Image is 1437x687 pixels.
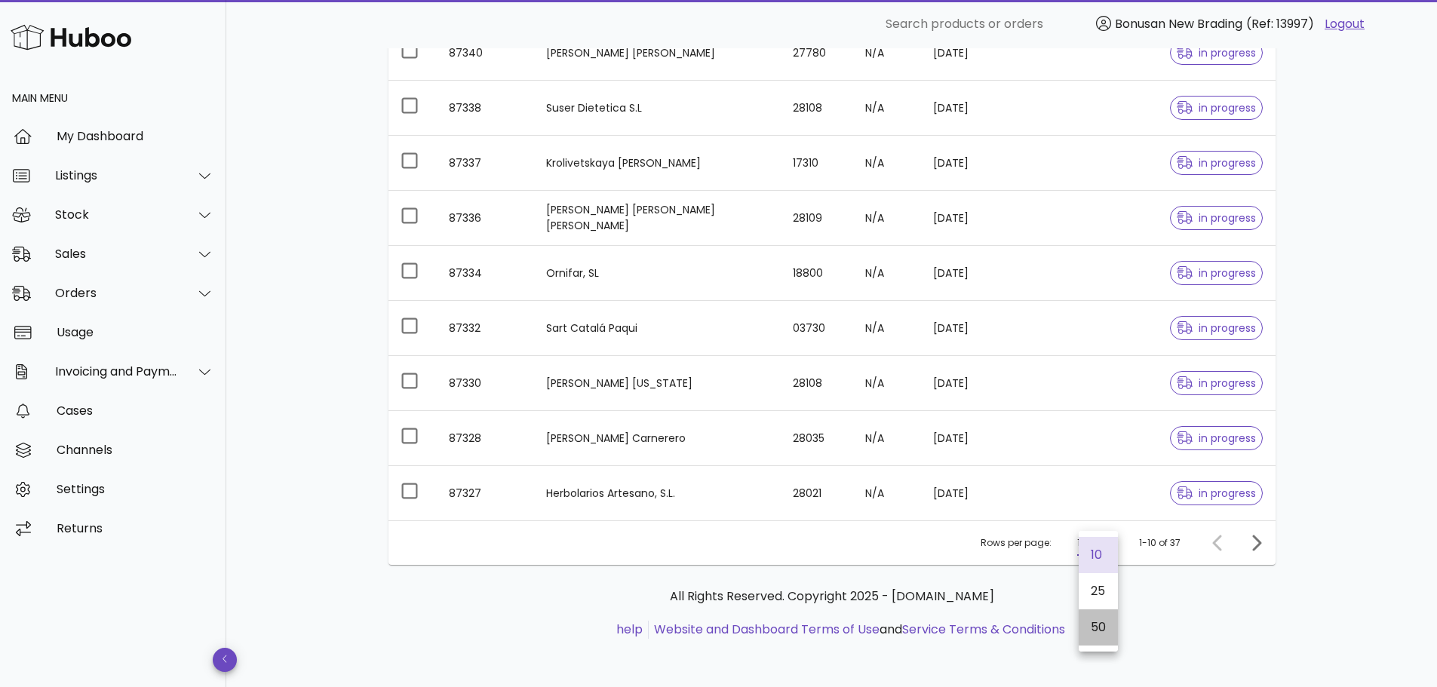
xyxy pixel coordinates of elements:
[437,466,535,520] td: 87327
[921,81,1009,136] td: [DATE]
[616,621,643,638] a: help
[853,301,921,356] td: N/A
[1177,103,1257,113] span: in progress
[534,356,781,411] td: [PERSON_NAME] [US_STATE]
[437,191,535,246] td: 87336
[649,621,1065,639] li: and
[981,521,1110,565] div: Rows per page:
[921,301,1009,356] td: [DATE]
[11,21,131,54] img: Huboo Logo
[534,26,781,81] td: [PERSON_NAME] [PERSON_NAME]
[1177,488,1257,498] span: in progress
[1177,378,1257,388] span: in progress
[534,301,781,356] td: Sart Catalá Paqui
[654,621,880,638] a: Website and Dashboard Terms of Use
[853,191,921,246] td: N/A
[534,246,781,301] td: Ornifar, SL
[921,246,1009,301] td: [DATE]
[1091,584,1106,598] div: 25
[1077,536,1086,550] div: 10
[534,466,781,520] td: Herbolarios Artesano, S.L.
[902,621,1065,638] a: Service Terms & Conditions
[401,587,1264,606] p: All Rights Reserved. Copyright 2025 - [DOMAIN_NAME]
[781,191,853,246] td: 28109
[437,411,535,466] td: 87328
[437,136,535,191] td: 87337
[57,521,214,535] div: Returns
[921,191,1009,246] td: [DATE]
[853,411,921,466] td: N/A
[781,411,853,466] td: 28035
[1177,433,1257,443] span: in progress
[55,207,178,222] div: Stock
[1325,15,1365,33] a: Logout
[781,81,853,136] td: 28108
[534,136,781,191] td: Krolivetskaya [PERSON_NAME]
[781,26,853,81] td: 27780
[1115,15,1242,32] span: Bonusan New Brading
[437,356,535,411] td: 87330
[1091,547,1106,562] div: 10
[1177,323,1257,333] span: in progress
[57,443,214,457] div: Channels
[57,403,214,418] div: Cases
[781,136,853,191] td: 17310
[437,246,535,301] td: 87334
[853,246,921,301] td: N/A
[781,301,853,356] td: 03730
[1246,15,1314,32] span: (Ref: 13997)
[921,136,1009,191] td: [DATE]
[534,191,781,246] td: [PERSON_NAME] [PERSON_NAME] [PERSON_NAME]
[1077,531,1110,555] div: 10Rows per page:
[437,301,535,356] td: 87332
[1242,529,1270,557] button: Next page
[57,482,214,496] div: Settings
[1177,158,1257,168] span: in progress
[55,286,178,300] div: Orders
[534,81,781,136] td: Suser Dietetica S.L
[437,26,535,81] td: 87340
[921,356,1009,411] td: [DATE]
[853,466,921,520] td: N/A
[1177,48,1257,58] span: in progress
[1177,268,1257,278] span: in progress
[781,466,853,520] td: 28021
[1177,213,1257,223] span: in progress
[781,246,853,301] td: 18800
[853,81,921,136] td: N/A
[1139,536,1181,550] div: 1-10 of 37
[57,325,214,339] div: Usage
[921,466,1009,520] td: [DATE]
[853,356,921,411] td: N/A
[55,168,178,182] div: Listings
[55,364,178,379] div: Invoicing and Payments
[921,26,1009,81] td: [DATE]
[534,411,781,466] td: [PERSON_NAME] Carnerero
[853,26,921,81] td: N/A
[57,129,214,143] div: My Dashboard
[853,136,921,191] td: N/A
[921,411,1009,466] td: [DATE]
[1091,620,1106,634] div: 50
[781,356,853,411] td: 28108
[437,81,535,136] td: 87338
[55,247,178,261] div: Sales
